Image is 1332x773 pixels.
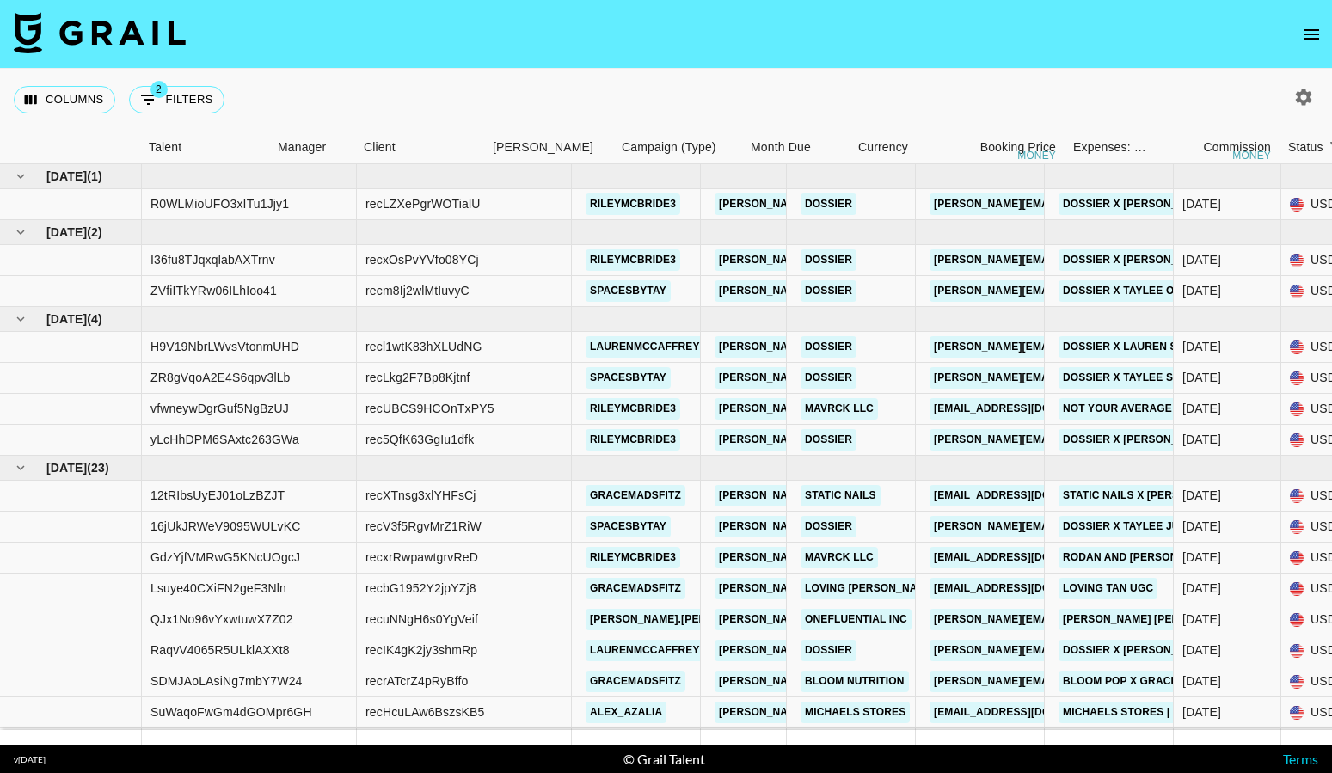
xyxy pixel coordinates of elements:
[1065,131,1151,164] div: Expenses: Remove Commission?
[1182,487,1221,504] div: Aug '25
[355,131,484,164] div: Client
[801,640,856,661] a: Dossier
[742,131,850,164] div: Month Due
[1059,485,1239,506] a: Static Nails x [PERSON_NAME]
[586,336,704,358] a: laurenmccaffrey
[278,131,326,164] div: Manager
[1182,369,1221,386] div: Sep '25
[715,609,1083,630] a: [PERSON_NAME][EMAIL_ADDRESS][PERSON_NAME][DOMAIN_NAME]
[930,702,1122,723] a: [EMAIL_ADDRESS][DOMAIN_NAME]
[801,671,909,692] a: Bloom Nutrition
[1059,671,1229,692] a: Bloom Pop x Grace August
[930,485,1122,506] a: [EMAIL_ADDRESS][DOMAIN_NAME]
[9,307,33,331] button: hide children
[9,164,33,188] button: hide children
[150,672,303,690] div: SDMJAoLAsiNg7mbY7W24
[1182,580,1221,597] div: Aug '25
[586,702,666,723] a: alex_azalia
[1059,429,1244,451] a: Dossier x [PERSON_NAME] July
[715,193,1083,215] a: [PERSON_NAME][EMAIL_ADDRESS][PERSON_NAME][DOMAIN_NAME]
[1182,549,1221,566] div: Aug '25
[150,641,290,659] div: RaqvV4065R5ULklAXXt8
[484,131,613,164] div: Booker
[1182,251,1221,268] div: Oct '25
[365,610,478,628] div: recuNNgH6s0YgVeif
[850,131,936,164] div: Currency
[930,193,1210,215] a: [PERSON_NAME][EMAIL_ADDRESS][DOMAIN_NAME]
[365,282,470,299] div: recm8Ij2wlMtIuvyC
[801,429,856,451] a: Dossier
[1283,751,1318,767] a: Terms
[586,578,685,599] a: gracemadsfitz
[150,195,289,212] div: R0WLMioUFO3xITu1Jjy1
[715,249,1083,271] a: [PERSON_NAME][EMAIL_ADDRESS][PERSON_NAME][DOMAIN_NAME]
[801,485,881,506] a: Static Nails
[613,131,742,164] div: Campaign (Type)
[930,671,1210,692] a: [PERSON_NAME][EMAIL_ADDRESS][DOMAIN_NAME]
[9,456,33,480] button: hide children
[858,131,908,164] div: Currency
[801,702,910,723] a: Michaels Stores
[623,751,705,768] div: © Grail Talent
[1059,702,1329,723] a: Michaels Stores | College Bound Campaign
[1182,610,1221,628] div: Aug '25
[715,280,1083,302] a: [PERSON_NAME][EMAIL_ADDRESS][PERSON_NAME][DOMAIN_NAME]
[1073,131,1147,164] div: Expenses: Remove Commission?
[365,195,481,212] div: recLZXePgrWOTialU
[801,398,878,420] a: Mavrck LLC
[586,429,680,451] a: rileymcbride3
[801,516,856,537] a: Dossier
[365,703,484,721] div: recHcuLAw6BszsKB5
[715,336,1083,358] a: [PERSON_NAME][EMAIL_ADDRESS][PERSON_NAME][DOMAIN_NAME]
[365,431,474,448] div: rec5QfK63GgIu1dfk
[1059,336,1240,358] a: Dossier x Lauren September
[801,336,856,358] a: Dossier
[1294,17,1329,52] button: open drawer
[586,249,680,271] a: rileymcbride3
[586,398,680,420] a: rileymcbride3
[46,168,87,185] span: [DATE]
[715,671,1083,692] a: [PERSON_NAME][EMAIL_ADDRESS][PERSON_NAME][DOMAIN_NAME]
[801,578,941,599] a: Loving [PERSON_NAME]
[1182,672,1221,690] div: Aug '25
[87,310,102,328] span: ( 4 )
[140,131,269,164] div: Talent
[14,86,115,113] button: Select columns
[1059,280,1223,302] a: Dossier x Taylee October
[586,516,671,537] a: spacesbytay
[801,249,856,271] a: Dossier
[150,610,293,628] div: QJx1No96vYxwtuwX7Z02
[1059,193,1216,215] a: Dossier x [PERSON_NAME]
[715,367,1083,389] a: [PERSON_NAME][EMAIL_ADDRESS][PERSON_NAME][DOMAIN_NAME]
[150,549,300,566] div: GdzYjfVMRwG5KNcUOgcJ
[365,672,469,690] div: recrATcrZ4pRyBffo
[586,671,685,692] a: gracemadsfitz
[150,518,300,535] div: 16jUkJRWeV9095WULvKC
[365,369,470,386] div: recLkg2F7Bp8Kjtnf
[751,131,811,164] div: Month Due
[150,580,286,597] div: Lsuye40CXiFN2geF3Nln
[1182,338,1221,355] div: Sep '25
[1182,400,1221,417] div: Sep '25
[930,367,1210,389] a: [PERSON_NAME][EMAIL_ADDRESS][DOMAIN_NAME]
[1182,195,1221,212] div: Nov '25
[365,641,477,659] div: recIK4gK2jy3shmRp
[365,338,482,355] div: recl1wtK83hXLUdNG
[801,367,856,389] a: Dossier
[930,578,1122,599] a: [EMAIL_ADDRESS][DOMAIN_NAME]
[930,249,1210,271] a: [PERSON_NAME][EMAIL_ADDRESS][DOMAIN_NAME]
[1232,150,1271,161] div: money
[150,282,277,299] div: ZVfiITkYRw06ILhIoo41
[1182,431,1221,448] div: Sep '25
[586,547,680,568] a: rileymcbride3
[493,131,593,164] div: [PERSON_NAME]
[586,193,680,215] a: rileymcbride3
[269,131,355,164] div: Manager
[14,12,186,53] img: Grail Talent
[930,398,1122,420] a: [EMAIL_ADDRESS][DOMAIN_NAME]
[365,580,476,597] div: recbG1952Y2jpYZj8
[1059,249,1216,271] a: Dossier x [PERSON_NAME]
[980,131,1056,164] div: Booking Price
[365,251,479,268] div: recxOsPvYVfo08YCj
[1288,131,1323,164] div: Status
